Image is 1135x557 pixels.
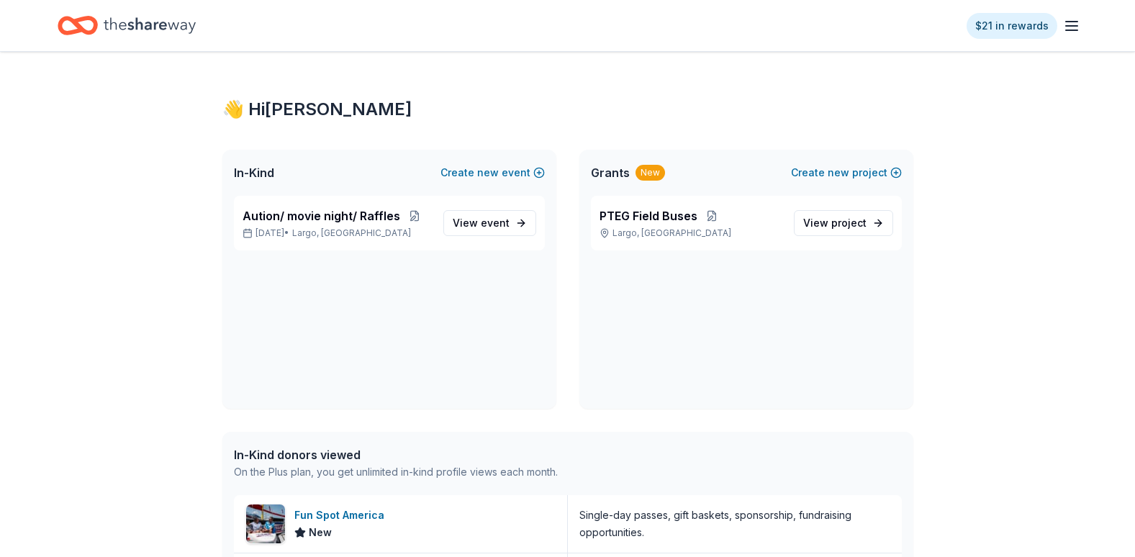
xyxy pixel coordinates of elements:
a: View event [443,210,536,236]
span: PTEG Field Buses [600,207,697,225]
a: Home [58,9,196,42]
span: event [481,217,510,229]
div: Fun Spot America [294,507,390,524]
div: 👋 Hi [PERSON_NAME] [222,98,913,121]
span: In-Kind [234,164,274,181]
span: Largo, [GEOGRAPHIC_DATA] [292,227,411,239]
div: Single-day passes, gift baskets, sponsorship, fundraising opportunities. [579,507,890,541]
div: In-Kind donors viewed [234,446,558,463]
span: New [309,524,332,541]
a: $21 in rewards [967,13,1057,39]
span: project [831,217,867,229]
span: new [828,164,849,181]
a: View project [794,210,893,236]
span: new [477,164,499,181]
img: Image for Fun Spot America [246,504,285,543]
button: Createnewproject [791,164,902,181]
span: View [803,214,867,232]
p: [DATE] • [243,227,432,239]
div: On the Plus plan, you get unlimited in-kind profile views each month. [234,463,558,481]
button: Createnewevent [440,164,545,181]
span: Aution/ movie night/ Raffles [243,207,400,225]
span: Grants [591,164,630,181]
p: Largo, [GEOGRAPHIC_DATA] [600,227,782,239]
div: New [636,165,665,181]
span: View [453,214,510,232]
